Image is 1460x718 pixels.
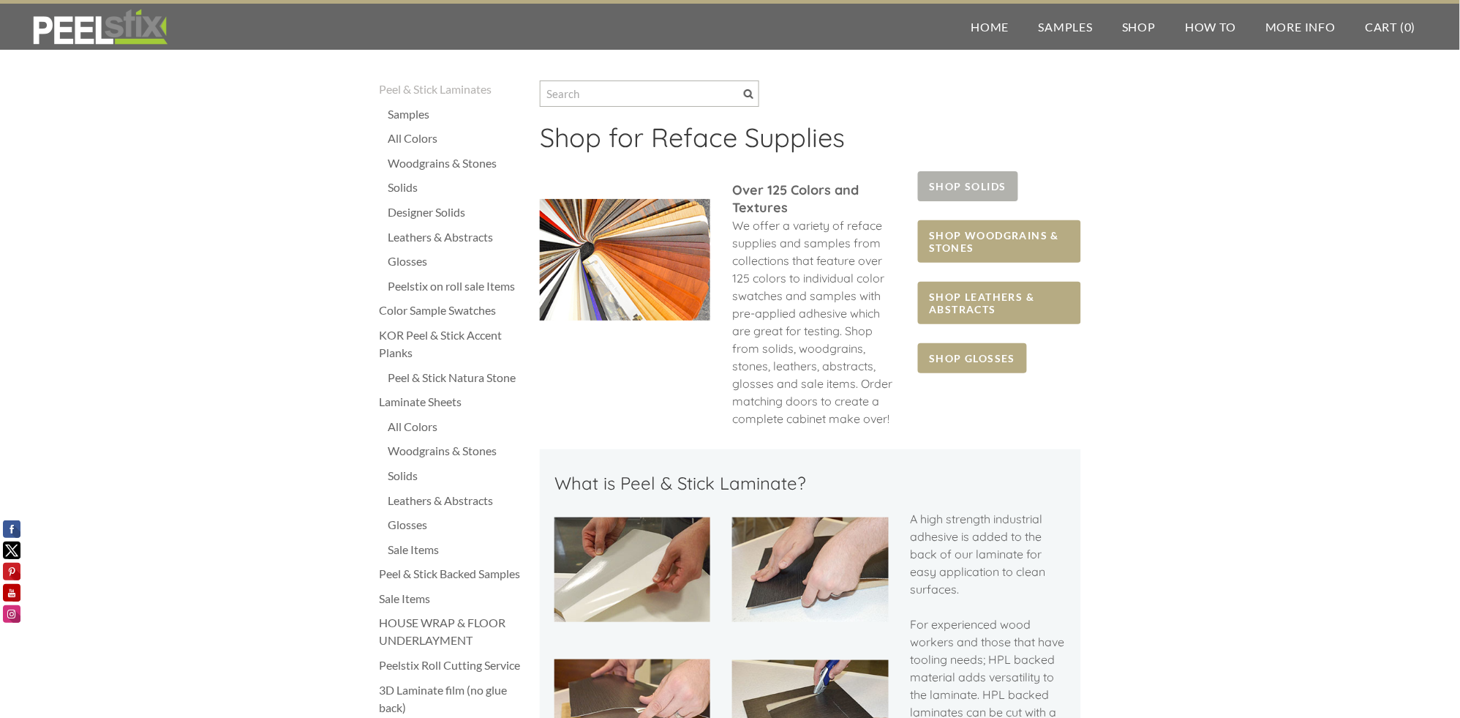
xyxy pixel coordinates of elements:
[379,81,525,98] a: Peel & Stick Laminates
[388,154,525,172] a: Woodgrains & Stones
[1351,4,1431,50] a: Cart (0)
[388,369,525,386] a: Peel & Stick Natura Stone
[388,516,525,534] a: Glosses
[388,179,525,196] a: Solids
[1107,4,1170,50] a: Shop
[379,302,525,319] a: Color Sample Swatches
[540,199,710,321] img: Picture
[379,590,525,607] a: Sale Items
[379,326,525,362] a: KOR Peel & Stick Accent Planks
[379,565,525,583] a: Peel & Stick Backed Samples
[540,81,759,107] input: Search
[388,541,525,558] a: Sale Items
[1251,4,1350,50] a: More Info
[540,121,1081,164] h2: ​Shop for Reface Supplies
[388,228,525,246] a: Leathers & Abstracts
[918,171,1018,201] a: SHOP SOLIDS
[388,203,525,221] a: Designer Solids
[388,277,525,295] a: Peelstix on roll sale Items
[732,218,892,426] span: We offer a variety of reface supplies and samples from collections that feature over 125 colors t...
[388,467,525,485] a: Solids
[1404,20,1412,34] span: 0
[388,105,525,123] a: Samples
[554,472,806,494] font: What is Peel & Stick Laminate?
[388,130,525,147] a: All Colors
[388,418,525,435] a: All Colors
[744,89,753,99] span: Search
[1171,4,1252,50] a: How To
[918,282,1081,324] a: SHOP LEATHERS & ABSTRACTS
[388,492,525,509] a: Leathers & Abstracts
[1024,4,1108,50] a: Samples
[918,220,1081,263] a: SHOP WOODGRAINS & STONES
[957,4,1024,50] a: Home
[918,343,1028,373] a: SHOP GLOSSES
[379,681,525,717] a: 3D Laminate film (no glue back)
[554,517,710,621] img: Picture
[732,182,859,216] font: ​Over 125 Colors and Textures
[379,393,525,411] a: Laminate Sheets
[388,442,525,460] a: Woodgrains & Stones
[388,253,525,270] a: Glosses
[379,657,525,674] a: Peelstix Roll Cutting Service
[379,614,525,649] a: HOUSE WRAP & FLOOR UNDERLAYMENT
[732,517,888,621] img: Picture
[29,9,170,45] img: REFACE SUPPLIES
